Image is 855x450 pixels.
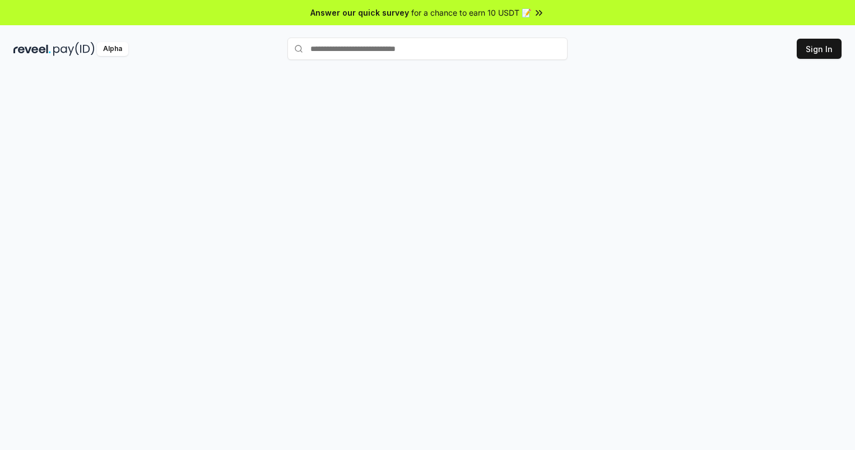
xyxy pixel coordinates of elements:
button: Sign In [797,39,842,59]
img: pay_id [53,42,95,56]
span: Answer our quick survey [310,7,409,18]
span: for a chance to earn 10 USDT 📝 [411,7,531,18]
img: reveel_dark [13,42,51,56]
div: Alpha [97,42,128,56]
